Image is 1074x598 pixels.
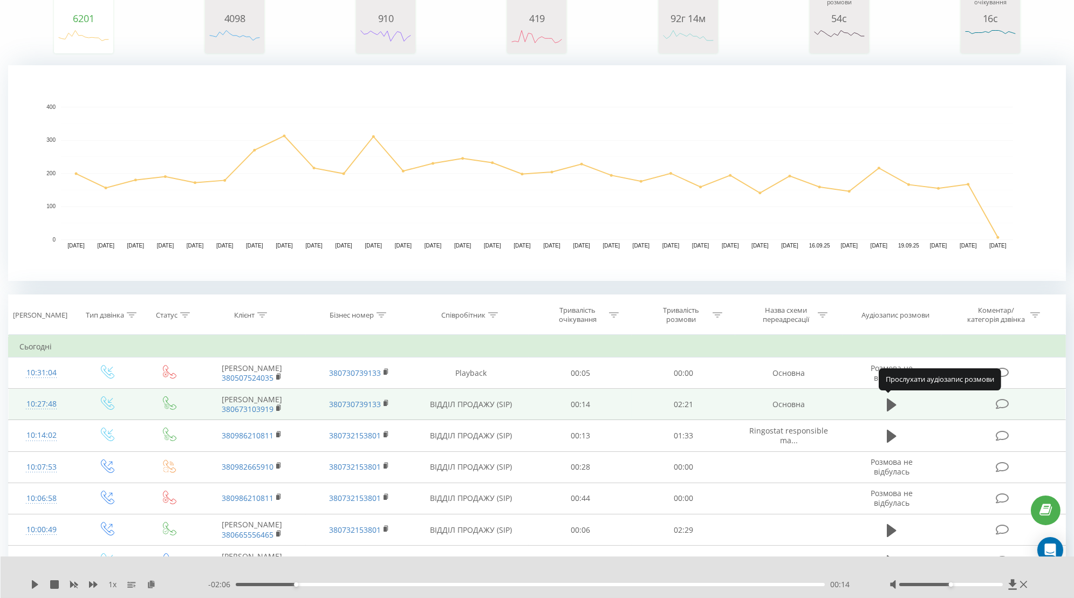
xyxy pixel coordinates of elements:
[930,243,947,249] text: [DATE]
[19,394,64,415] div: 10:27:48
[157,243,174,249] text: [DATE]
[108,579,117,590] span: 1 x
[57,13,111,24] div: 6201
[529,514,632,546] td: 00:06
[329,399,381,409] a: 380730739133
[529,546,632,578] td: 00:18
[632,358,735,389] td: 00:00
[67,243,85,249] text: [DATE]
[1037,537,1063,563] div: Open Intercom Messenger
[8,65,1066,281] svg: A chart.
[208,13,262,24] div: 4098
[964,306,1028,324] div: Коментар/категорія дзвінка
[335,243,352,249] text: [DATE]
[19,519,64,540] div: 10:00:49
[632,451,735,483] td: 00:00
[960,243,977,249] text: [DATE]
[222,430,273,441] a: 380986210811
[510,13,564,24] div: 419
[329,493,381,503] a: 380732153801
[529,358,632,389] td: 00:05
[19,488,64,509] div: 10:06:58
[949,582,953,587] div: Accessibility label
[9,336,1066,358] td: Сьогодні
[543,243,560,249] text: [DATE]
[46,138,56,143] text: 300
[222,462,273,472] a: 380982665910
[57,24,111,56] svg: A chart.
[359,24,413,56] svg: A chart.
[661,24,715,56] svg: A chart.
[661,13,715,24] div: 92г 14м
[46,204,56,210] text: 100
[812,13,866,24] div: 54с
[989,243,1007,249] text: [DATE]
[156,311,177,320] div: Статус
[632,389,735,420] td: 02:21
[395,243,412,249] text: [DATE]
[549,306,606,324] div: Тривалість очікування
[13,311,67,320] div: [PERSON_NAME]
[757,306,815,324] div: Назва схеми переадресації
[127,243,145,249] text: [DATE]
[871,243,888,249] text: [DATE]
[632,514,735,546] td: 02:29
[330,311,374,320] div: Бізнес номер
[294,582,298,587] div: Accessibility label
[208,24,262,56] svg: A chart.
[52,237,56,243] text: 0
[305,243,323,249] text: [DATE]
[19,551,64,572] div: 09:56:56
[413,546,529,578] td: Voicemail
[454,243,471,249] text: [DATE]
[633,243,650,249] text: [DATE]
[749,425,828,445] span: Ringostat responsible ma...
[329,556,381,566] a: 380732153801
[413,483,529,514] td: ВІДДІЛ ПРОДАЖУ (SIP)
[735,546,843,578] td: Callback
[632,546,735,578] td: 00:31
[529,483,632,514] td: 00:44
[722,243,739,249] text: [DATE]
[199,546,306,578] td: [PERSON_NAME]
[963,24,1017,56] svg: A chart.
[329,430,381,441] a: 380732153801
[276,243,293,249] text: [DATE]
[603,243,620,249] text: [DATE]
[781,243,798,249] text: [DATE]
[510,24,564,56] svg: A chart.
[573,243,590,249] text: [DATE]
[735,358,843,389] td: Основна
[809,243,830,249] text: 16.09.25
[246,243,263,249] text: [DATE]
[19,425,64,446] div: 10:14:02
[751,243,769,249] text: [DATE]
[413,514,529,546] td: ВІДДІЛ ПРОДАЖУ (SIP)
[86,311,124,320] div: Тип дзвінка
[97,243,114,249] text: [DATE]
[484,243,501,249] text: [DATE]
[830,579,850,590] span: 00:14
[441,311,485,320] div: Співробітник
[329,368,381,378] a: 380730739133
[359,13,413,24] div: 910
[19,362,64,383] div: 10:31:04
[187,243,204,249] text: [DATE]
[199,389,306,420] td: [PERSON_NAME]
[735,389,843,420] td: Основна
[208,579,236,590] span: - 02:06
[514,243,531,249] text: [DATE]
[46,170,56,176] text: 200
[329,525,381,535] a: 380732153801
[879,369,1001,390] div: Прослухати аудіозапис розмови
[234,311,255,320] div: Клієнт
[413,420,529,451] td: ВІДДІЛ ПРОДАЖУ (SIP)
[413,451,529,483] td: ВІДДІЛ ПРОДАЖУ (SIP)
[662,243,680,249] text: [DATE]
